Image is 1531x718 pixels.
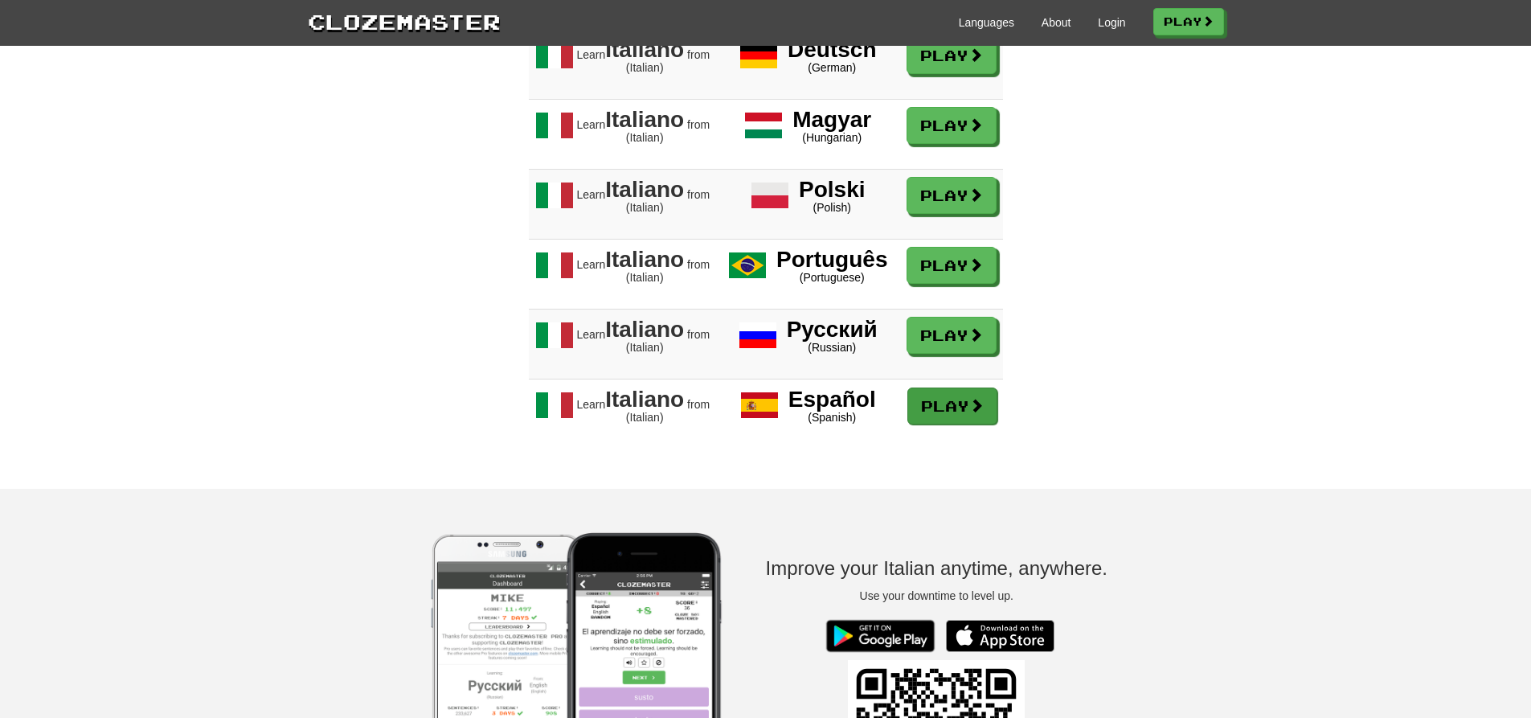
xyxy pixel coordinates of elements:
span: Learn [529,309,717,379]
span: from [687,47,710,60]
a: Languages [959,14,1014,31]
a: Clozemaster [308,6,501,36]
span: (Italian) [626,341,664,354]
a: Play [907,37,997,74]
a: Deutsch (German) [739,47,876,60]
span: (Spanish) [808,411,856,424]
img: Learn Italiano (Italian) from Polski (Polish) [535,176,574,215]
a: About [1042,14,1071,31]
a: Polski (Polish) [751,187,865,200]
img: Português Portuguese [728,246,767,285]
img: Get it on Google Play [818,612,943,660]
img: Deutsch German [739,36,778,75]
span: (Italian) [626,131,664,144]
span: (Hungarian) [802,131,862,144]
a: Русский (Russian) [739,327,878,340]
span: Learn [529,379,717,449]
a: Play [907,388,997,425]
a: Español (Spanish) [740,397,876,410]
a: Login [1098,14,1125,31]
img: Learn Italiano (Italian) from Русский (Russian) [535,316,574,355]
span: Italiano [605,248,684,273]
span: Polski [799,178,865,203]
span: Learn [529,99,717,169]
img: Русский Russian [739,316,777,355]
span: (German) [808,61,856,74]
span: from [687,257,710,270]
h3: Improve your Italian anytime, anywhere. [766,558,1108,579]
a: Magyar (Hungarian) [744,117,871,130]
span: (Italian) [626,61,664,74]
span: Deutsch [788,38,876,63]
span: Italiano [605,388,684,412]
span: Русский [787,318,878,343]
span: from [687,117,710,130]
span: Italiano [605,38,684,63]
img: Polski Polish [751,176,789,215]
a: Play [907,317,997,354]
span: from [687,187,710,200]
a: Português (Portuguese) [728,257,887,270]
span: Italiano [605,318,684,343]
span: Magyar [792,108,871,133]
a: Play [1153,8,1224,35]
img: Español Spanish [740,386,779,425]
img: Download_on_the_App_Store_Badge_US-UK_135x40-25178aeef6eb6b83b96f5f2d004eda3bffbb37122de64afbaef7... [946,620,1054,652]
span: (Portuguese) [800,271,865,284]
a: Play [907,107,997,144]
span: Learn [529,169,717,239]
a: Play [907,177,997,214]
span: (Italian) [626,271,664,284]
span: (Italian) [626,411,664,424]
img: Magyar Hungarian [744,106,783,145]
img: Learn Italiano (Italian) from Español (Spanish) [535,386,574,425]
span: from [687,327,710,340]
span: Italiano [605,178,684,203]
span: (Italian) [626,201,664,214]
p: Use your downtime to level up. [766,588,1108,604]
span: (Russian) [808,341,856,354]
span: Learn [529,29,717,99]
span: from [687,397,710,410]
span: Português [776,248,887,273]
img: Learn Italiano (Italian) from Português (Portuguese) [535,246,574,285]
img: Learn Italiano (Italian) from Deutsch (German) [535,36,574,75]
span: Italiano [605,108,684,133]
a: Play [907,247,997,284]
span: (Polish) [813,201,851,214]
img: Learn Italiano (Italian) from Magyar (Hungarian) [535,106,574,145]
span: Español [788,388,876,412]
span: Learn [529,239,717,309]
